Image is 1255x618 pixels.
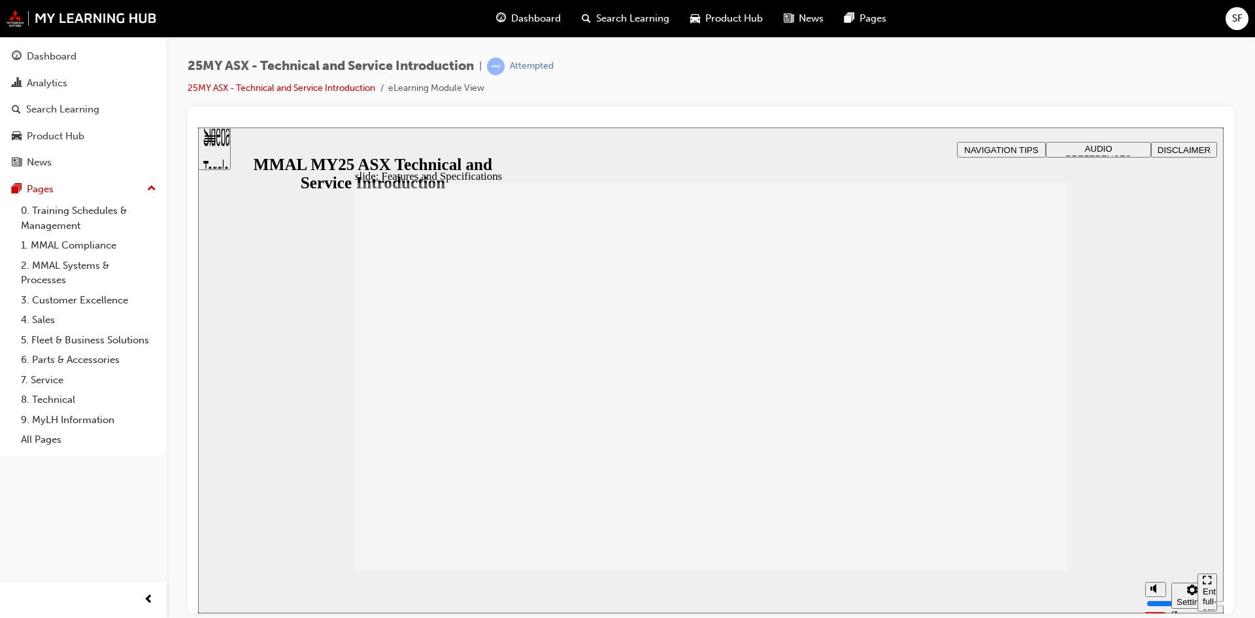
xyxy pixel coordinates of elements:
[5,44,161,69] a: Dashboard
[12,78,22,90] span: chart-icon
[510,60,554,73] div: Attempted
[487,58,505,75] span: learningRecordVerb_ATTEMPT-icon
[1005,459,1014,498] div: Enter full-screen (Ctrl+Alt+F)
[5,177,161,201] button: Pages
[26,102,99,117] div: Search Learning
[759,14,848,30] button: NAVIGATION TIPS
[973,455,1015,481] button: Settings
[12,157,22,169] span: news-icon
[845,10,854,27] span: pages-icon
[799,11,824,26] span: News
[690,10,700,27] span: car-icon
[144,592,154,608] span: prev-icon
[979,470,1010,479] div: Settings
[941,443,993,486] div: misc controls
[16,201,161,235] a: 0. Training Schedules & Management
[16,235,161,256] a: 1. MMAL Compliance
[12,104,21,116] span: search-icon
[766,18,840,27] span: NAVIGATION TIPS
[947,455,968,470] button: Mute (Ctrl+Alt+M)
[773,5,834,32] a: news-iconNews
[16,410,161,430] a: 9. MyLH Information
[486,5,571,32] a: guage-iconDashboard
[848,14,953,30] button: AUDIO PREFERENCES
[868,16,933,36] span: AUDIO PREFERENCES
[16,350,161,370] a: 6. Parts & Accessories
[12,51,22,63] span: guage-icon
[16,310,161,330] a: 4. Sales
[680,5,773,32] a: car-iconProduct Hub
[511,11,561,26] span: Dashboard
[16,430,161,450] a: All Pages
[188,82,375,94] a: 25MY ASX - Technical and Service Introduction
[12,131,22,143] span: car-icon
[571,5,680,32] a: search-iconSearch Learning
[582,10,591,27] span: search-icon
[960,18,1012,27] span: DISCLAIMER
[12,184,22,196] span: pages-icon
[16,330,161,351] a: 5. Fleet & Business Solutions
[27,49,76,64] div: Dashboard
[5,124,161,148] a: Product Hub
[973,481,999,520] label: Zoom to fit
[5,42,161,177] button: DashboardAnalyticsSearch LearningProduct HubNews
[27,182,54,197] div: Pages
[5,97,161,122] a: Search Learning
[1232,11,1243,26] span: SF
[1226,7,1248,30] button: SF
[147,180,156,197] span: up-icon
[860,11,886,26] span: Pages
[496,10,506,27] span: guage-icon
[953,14,1019,30] button: DISCLAIMER
[596,11,669,26] span: Search Learning
[16,370,161,390] a: 7. Service
[999,443,1019,486] nav: slide navigation
[705,11,763,26] span: Product Hub
[388,81,484,96] li: eLearning Module View
[27,76,67,91] div: Analytics
[948,471,1033,481] input: volume
[479,59,482,74] span: |
[16,290,161,311] a: 3. Customer Excellence
[27,129,84,144] div: Product Hub
[16,390,161,410] a: 8. Technical
[834,5,897,32] a: pages-iconPages
[7,10,157,27] img: mmal
[5,150,161,175] a: News
[784,10,794,27] span: news-icon
[999,446,1019,484] button: Enter full-screen (Ctrl+Alt+F)
[16,256,161,290] a: 2. MMAL Systems & Processes
[27,155,52,170] div: News
[188,59,474,74] span: 25MY ASX - Technical and Service Introduction
[5,71,161,95] a: Analytics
